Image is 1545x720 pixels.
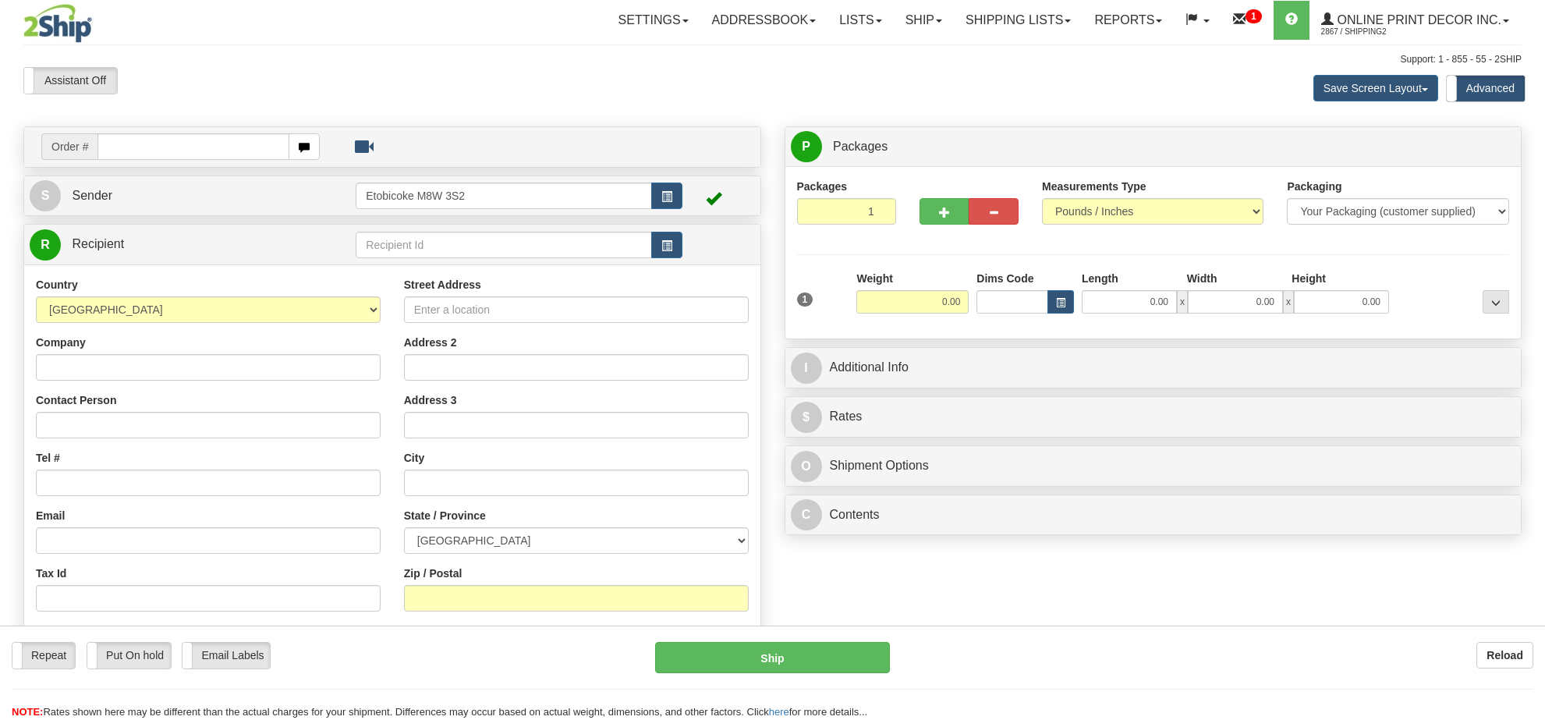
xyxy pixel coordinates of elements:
span: Order # [41,133,97,160]
label: Width [1187,271,1217,286]
a: Online Print Decor Inc. 2867 / Shipping2 [1309,1,1521,40]
span: O [791,451,822,482]
label: Email [36,508,65,523]
label: Country [36,277,78,293]
a: Settings [607,1,700,40]
label: State / Province [404,508,486,523]
a: Ship [894,1,954,40]
label: Weight [856,271,892,286]
input: Enter a location [404,296,749,323]
span: I [791,353,822,384]
img: logo2867.jpg [23,4,92,43]
button: Save Screen Layout [1313,75,1438,101]
span: Sender [72,189,112,202]
a: Reports [1083,1,1174,40]
div: Support: 1 - 855 - 55 - 2SHIP [23,53,1522,66]
span: x [1283,290,1294,314]
label: Assistant Off [24,68,117,93]
a: Addressbook [700,1,828,40]
span: Packages [833,140,888,153]
a: 1 [1221,1,1274,40]
b: Reload [1487,649,1523,661]
input: Sender Id [356,183,651,209]
label: Save / Update in Address Book [588,623,749,654]
label: Dims Code [976,271,1033,286]
iframe: chat widget [1509,280,1543,439]
span: Recipient [72,237,124,250]
label: City [404,450,424,466]
div: ... [1483,290,1509,314]
label: Put On hold [87,643,170,668]
label: Measurements Type [1042,179,1146,194]
label: Zip / Postal [404,566,462,581]
span: P [791,131,822,162]
label: Advanced [1447,76,1525,101]
label: Height [1292,271,1326,286]
span: S [30,180,61,211]
input: Recipient Id [356,232,651,258]
label: Street Address [404,277,481,293]
span: $ [791,402,822,433]
a: R Recipient [30,229,320,261]
a: Shipping lists [954,1,1083,40]
span: x [1177,290,1188,314]
a: IAdditional Info [791,352,1516,384]
a: here [769,706,789,718]
label: Company [36,335,86,350]
a: S Sender [30,180,356,212]
label: Address 3 [404,392,457,408]
a: Lists [827,1,893,40]
label: Residential [36,623,94,639]
a: P Packages [791,131,1516,163]
span: NOTE: [12,706,43,718]
span: C [791,499,822,530]
label: Packages [797,179,848,194]
span: Online Print Decor Inc. [1334,13,1501,27]
label: Contact Person [36,392,116,408]
label: Packaging [1287,179,1341,194]
a: CContents [791,499,1516,531]
button: Reload [1476,642,1533,669]
label: Tax Id [36,566,66,581]
span: 2867 / Shipping2 [1321,24,1438,40]
label: Tel # [36,450,60,466]
label: Length [1082,271,1118,286]
sup: 1 [1246,9,1262,23]
label: Email Labels [182,643,269,668]
label: Recipient Type [404,623,481,639]
span: R [30,229,61,261]
a: $Rates [791,401,1516,433]
a: OShipment Options [791,450,1516,482]
button: Ship [655,642,889,673]
label: Repeat [12,643,75,668]
label: Address 2 [404,335,457,350]
span: 1 [797,293,813,307]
